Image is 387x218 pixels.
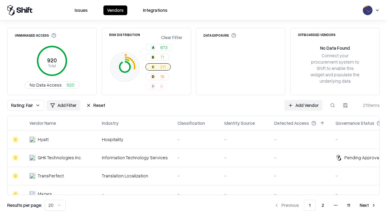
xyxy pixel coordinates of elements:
[29,120,56,126] div: Vendor Name
[177,191,215,197] div: -
[7,100,44,111] button: Rating: Fair
[177,154,215,161] div: -
[310,52,360,84] div: Connect your procurement system to Shift to enable this widget and populate the underlying data
[151,74,155,79] div: D
[103,5,127,15] button: Vendors
[177,136,215,143] div: -
[224,154,265,161] div: -
[109,33,140,36] div: Risk Distribution
[29,173,35,179] img: TransPerfect
[336,120,374,126] div: Governance Status
[160,64,166,70] span: 211
[29,137,35,143] img: Hyatt
[224,191,265,197] div: -
[151,55,155,60] div: B
[15,33,56,38] div: Unmanaged Access
[274,120,309,126] div: Detected Access
[11,102,33,108] span: Rating: Fair
[203,33,236,38] div: Data Exposure
[102,191,168,197] div: -
[274,173,326,179] div: -
[151,64,155,69] div: C
[67,82,74,88] span: 920
[38,173,64,179] div: TransPerfect
[344,154,380,161] div: Pending Approval
[298,33,336,36] div: Offboarded Vendors
[317,200,329,211] button: 2
[224,120,255,126] div: Identity Source
[342,200,355,211] button: 11
[102,154,168,161] div: Information Technology Services
[83,100,109,111] button: Reset
[160,54,164,60] span: 71
[177,120,205,126] div: Classification
[145,63,171,71] button: C211
[38,191,52,197] div: Mazars
[145,54,169,61] button: B71
[102,120,119,126] div: Industry
[274,154,326,161] div: -
[12,137,18,143] div: C
[145,73,170,80] button: D16
[304,200,316,211] button: 1
[274,136,326,143] div: -
[29,155,35,161] img: GHK Technologies Inc.
[139,5,171,15] button: Integrations
[285,100,322,111] a: Add Vendor
[47,57,57,64] tspan: 920
[271,200,380,211] nav: pagination
[29,191,35,197] img: mazars
[48,63,56,68] tspan: Total
[12,173,18,179] div: C
[102,173,168,179] div: Translation Localization
[274,191,326,197] div: -
[160,44,167,51] span: 673
[7,202,42,208] p: Results per page:
[30,82,62,88] span: No Data Access
[12,155,18,161] div: C
[356,200,380,211] button: Next
[102,136,168,143] div: Hospitality
[160,33,184,42] button: Clear Filter
[160,73,164,80] span: 16
[224,136,265,143] div: -
[356,102,380,108] div: 211 items
[151,45,155,50] div: A
[320,45,350,51] div: No Data Found
[38,154,82,161] div: GHK Technologies Inc.
[177,173,215,179] div: -
[24,81,80,89] button: No Data Access920
[71,5,91,15] button: Issues
[47,100,80,111] button: Add Filter
[12,191,18,197] div: C
[145,44,173,51] button: A673
[224,173,265,179] div: -
[38,136,49,143] div: Hyatt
